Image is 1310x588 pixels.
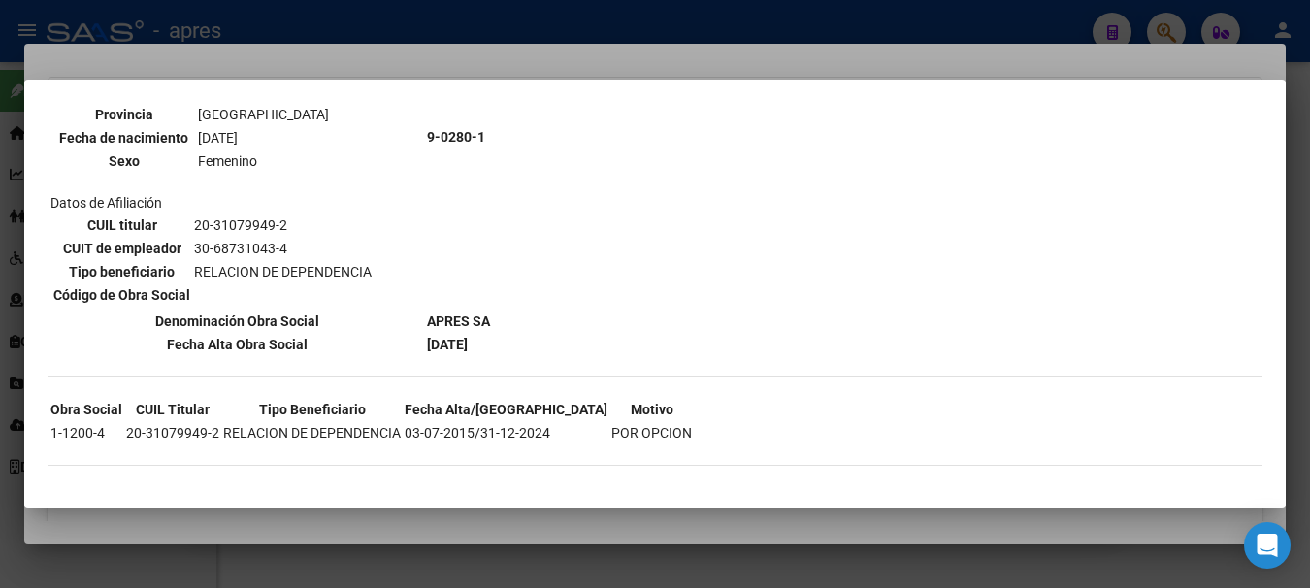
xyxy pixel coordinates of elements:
[193,261,373,282] td: RELACION DE DEPENDENCIA
[197,150,421,172] td: Femenino
[427,129,485,145] b: 9-0280-1
[427,313,490,329] b: APRES SA
[125,422,220,443] td: 20-31079949-2
[49,422,123,443] td: 1-1200-4
[49,334,424,355] th: Fecha Alta Obra Social
[52,150,195,172] th: Sexo
[49,310,424,332] th: Denominación Obra Social
[197,127,421,148] td: [DATE]
[52,104,195,125] th: Provincia
[125,399,220,420] th: CUIL Titular
[49,399,123,420] th: Obra Social
[222,399,402,420] th: Tipo Beneficiario
[404,422,608,443] td: 03-07-2015/31-12-2024
[52,261,191,282] th: Tipo beneficiario
[193,238,373,259] td: 30-68731043-4
[52,214,191,236] th: CUIL titular
[427,337,468,352] b: [DATE]
[52,284,191,306] th: Código de Obra Social
[197,104,421,125] td: [GEOGRAPHIC_DATA]
[1244,522,1291,569] div: Open Intercom Messenger
[610,422,693,443] td: POR OPCION
[610,399,693,420] th: Motivo
[52,127,195,148] th: Fecha de nacimiento
[404,399,608,420] th: Fecha Alta/[GEOGRAPHIC_DATA]
[222,422,402,443] td: RELACION DE DEPENDENCIA
[193,214,373,236] td: 20-31079949-2
[52,238,191,259] th: CUIT de empleador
